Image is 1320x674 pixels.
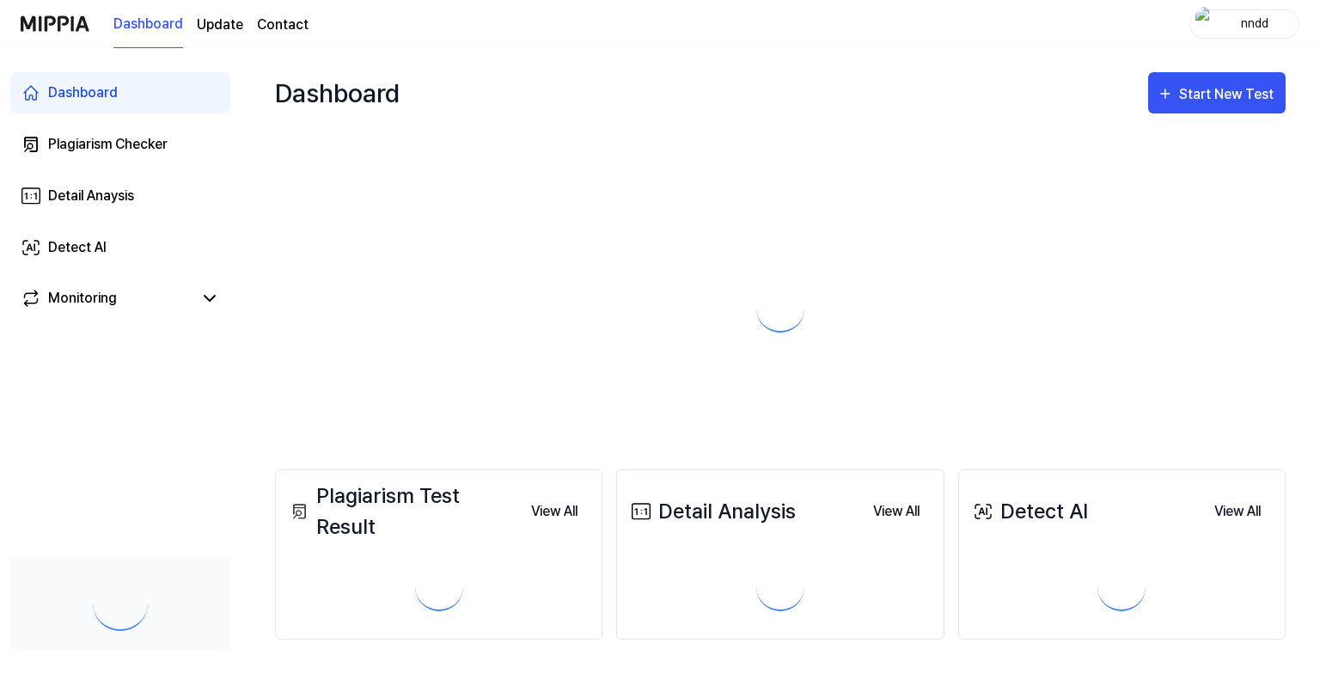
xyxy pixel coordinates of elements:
a: Plagiarism Checker [10,124,230,165]
a: Detect AI [10,227,230,268]
div: Detect AI [48,237,107,258]
button: profilenndd [1189,9,1299,39]
a: View All [517,493,591,529]
div: Detail Anaysis [48,186,134,206]
img: profile [1195,7,1216,41]
div: nndd [1221,14,1288,33]
div: Detect AI [969,496,1088,527]
button: Start New Test [1148,72,1286,113]
a: Detail Anaysis [10,175,230,217]
div: Plagiarism Checker [48,134,168,155]
a: Dashboard [113,1,183,48]
a: View All [1201,493,1274,529]
div: Dashboard [275,65,400,120]
button: View All [859,494,933,529]
button: View All [1201,494,1274,529]
div: Monitoring [48,288,117,309]
button: View All [517,494,591,529]
a: Dashboard [10,72,230,113]
div: Dashboard [48,83,118,103]
a: View All [859,493,933,529]
a: Contact [257,15,309,35]
div: Start New Test [1179,83,1277,106]
div: Detail Analysis [627,496,796,527]
div: Plagiarism Test Result [286,481,517,542]
a: Monitoring [21,288,192,309]
a: Update [197,15,243,35]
